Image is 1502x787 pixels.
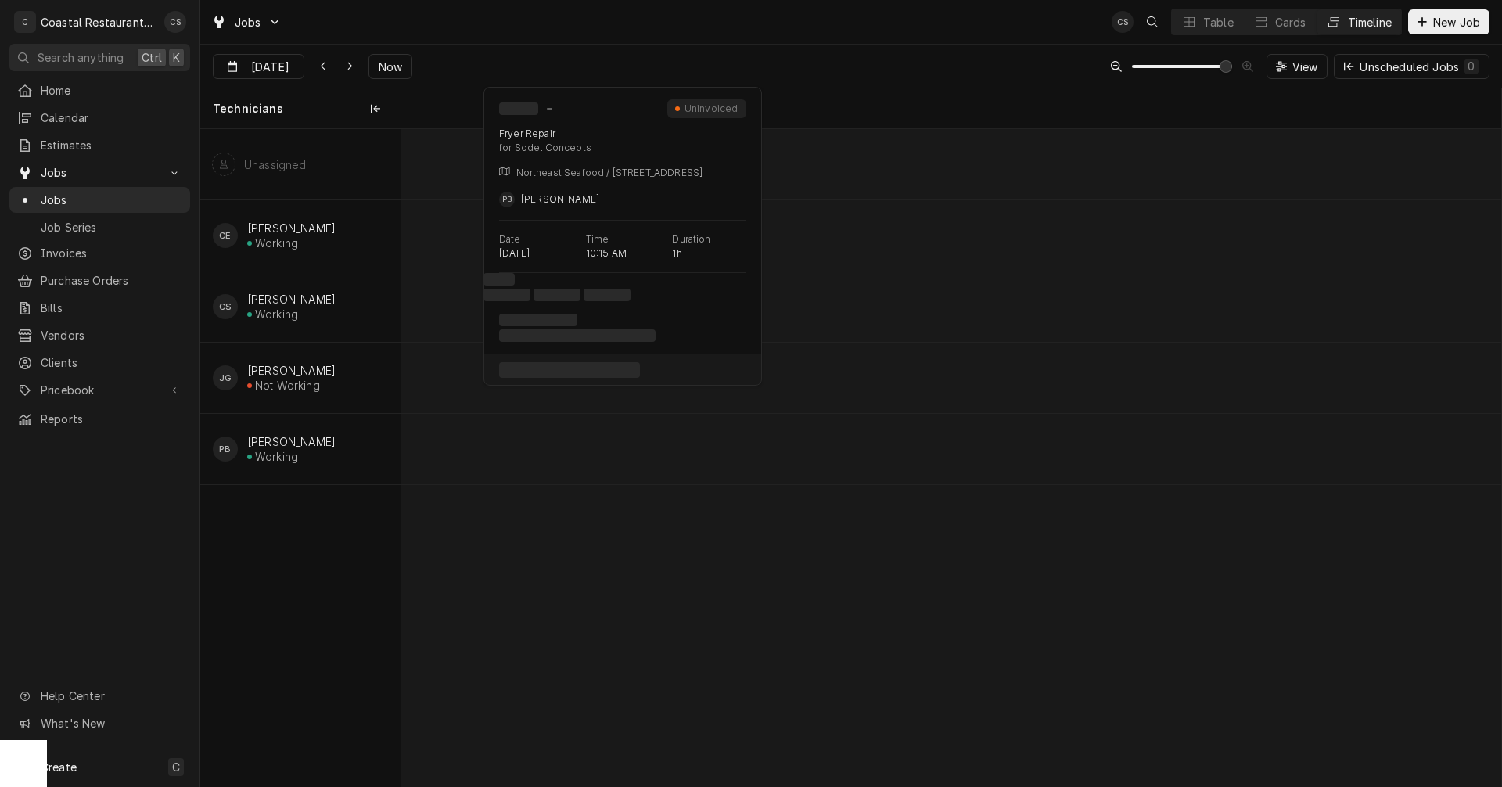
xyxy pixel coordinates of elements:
[499,128,555,140] div: Fryer Repair
[521,193,599,205] span: [PERSON_NAME]
[142,49,162,66] span: Ctrl
[255,450,298,463] div: Working
[164,11,186,33] div: Chris Sockriter's Avatar
[586,233,609,246] p: Time
[247,293,336,306] div: [PERSON_NAME]
[41,688,181,704] span: Help Center
[516,167,703,179] p: Northeast Seafood / [STREET_ADDRESS]
[9,240,190,266] a: Invoices
[483,273,515,286] span: ‌
[9,322,190,348] a: Vendors
[213,365,238,390] div: James Gatton's Avatar
[41,382,159,398] span: Pricebook
[244,158,307,171] div: Unassigned
[41,14,156,31] div: Coastal Restaurant Repair
[213,437,238,462] div: PB
[368,54,412,79] button: Now
[213,294,238,319] div: Chris Sockriter's Avatar
[1289,59,1321,75] span: View
[1348,14,1392,31] div: Timeline
[1140,9,1165,34] button: Open search
[9,268,190,293] a: Purchase Orders
[41,327,182,343] span: Vendors
[213,437,238,462] div: Phill Blush's Avatar
[9,77,190,103] a: Home
[1334,54,1489,79] button: Unscheduled Jobs0
[200,129,401,786] div: left
[41,760,77,774] span: Create
[672,233,710,246] p: Duration
[499,329,656,342] span: ‌
[41,411,182,427] span: Reports
[9,105,190,131] a: Calendar
[41,715,181,731] span: What's New
[9,132,190,158] a: Estimates
[9,710,190,736] a: Go to What's New
[9,187,190,213] a: Jobs
[9,44,190,71] button: Search anythingCtrlK
[401,129,1501,786] div: normal
[584,289,631,301] span: ‌
[213,294,238,319] div: CS
[499,142,746,154] div: for Sodel Concepts
[1360,59,1479,75] div: Unscheduled Jobs
[247,364,336,377] div: [PERSON_NAME]
[9,350,190,376] a: Clients
[41,272,182,289] span: Purchase Orders
[247,435,336,448] div: [PERSON_NAME]
[41,219,182,235] span: Job Series
[41,110,182,126] span: Calendar
[41,137,182,153] span: Estimates
[499,314,577,326] span: ‌
[200,88,401,129] div: Technicians column. SPACE for context menu
[375,59,405,75] span: Now
[38,49,124,66] span: Search anything
[1112,11,1134,33] div: CS
[205,9,288,35] a: Go to Jobs
[14,11,36,33] div: C
[213,101,283,117] span: Technicians
[1112,11,1134,33] div: Chris Sockriter's Avatar
[9,406,190,432] a: Reports
[1275,14,1306,31] div: Cards
[1408,9,1489,34] button: New Job
[586,247,627,260] p: 10:15 AM
[172,759,180,775] span: C
[9,683,190,709] a: Go to Help Center
[41,164,159,181] span: Jobs
[1430,14,1483,31] span: New Job
[213,223,238,248] div: CE
[483,289,530,301] span: ‌
[41,300,182,316] span: Bills
[255,236,298,250] div: Working
[499,192,515,207] div: Phill Blush's Avatar
[235,14,261,31] span: Jobs
[41,354,182,371] span: Clients
[173,49,180,66] span: K
[255,379,320,392] div: Not Working
[1203,14,1234,31] div: Table
[213,54,304,79] button: [DATE]
[9,160,190,185] a: Go to Jobs
[41,192,182,208] span: Jobs
[499,247,530,260] p: [DATE]
[213,223,238,248] div: Carlos Espin's Avatar
[41,245,182,261] span: Invoices
[41,82,182,99] span: Home
[213,365,238,390] div: JG
[9,377,190,403] a: Go to Pricebook
[499,192,515,207] div: PB
[499,362,640,378] span: ‌
[499,233,521,246] p: Date
[255,307,298,321] div: Working
[682,102,740,115] div: Uninvoiced
[1267,54,1328,79] button: View
[534,289,580,301] span: ‌
[164,11,186,33] div: CS
[499,102,538,115] span: ‌
[672,247,681,260] p: 1h
[9,214,190,240] a: Job Series
[247,221,336,235] div: [PERSON_NAME]
[9,295,190,321] a: Bills
[1467,58,1476,74] div: 0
